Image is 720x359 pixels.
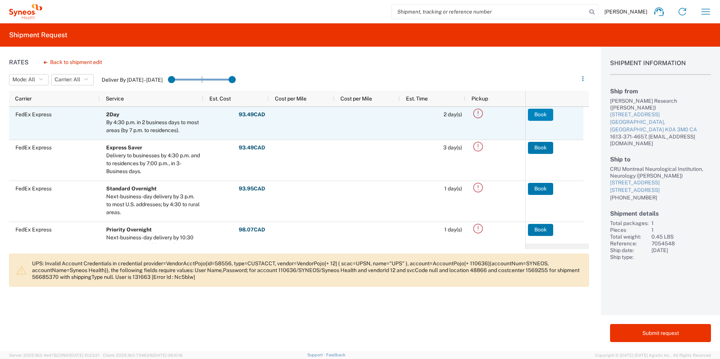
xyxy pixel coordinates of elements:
b: Priority Overnight [106,227,152,233]
div: Pieces [610,227,648,233]
div: 1 [651,220,711,227]
strong: 93.95 CAD [239,185,265,192]
span: FedEx Express [15,145,52,151]
div: Ship type: [610,254,648,260]
button: Book [528,183,553,195]
span: Client: 2025.18.0-7346316 [103,353,183,357]
span: FedEx Express [15,111,52,117]
span: [PERSON_NAME] [604,8,647,15]
div: [STREET_ADDRESS] [610,179,711,187]
div: 1 [651,227,711,233]
span: FedEx Express [15,227,52,233]
button: Carrier: All [51,74,94,85]
span: Est. Cost [209,96,231,102]
div: Next-business-day delivery by 3 p.m. to most U.S. addresses; by 4:30 to rural areas. [106,193,200,216]
span: [DATE] 10:23:21 [70,353,99,357]
div: 0.45 LBS [651,233,711,240]
span: 1 day(s) [444,186,462,192]
span: FedEx Express [15,186,52,192]
b: Standard Overnight [106,186,157,192]
a: Feedback [326,353,345,357]
button: Book [528,109,553,121]
span: 3 day(s) [443,145,462,151]
span: Server: 2025.18.0-4e47823f9d1 [9,353,99,357]
label: Deliver By [DATE] - [DATE] [102,76,163,83]
span: Cost per Mile [340,96,372,102]
div: [STREET_ADDRESS] [610,187,711,194]
span: 2 day(s) [444,111,462,117]
h1: Rates [9,59,29,66]
div: [PHONE_NUMBER] [610,194,711,201]
span: Copyright © [DATE]-[DATE] Agistix Inc., All Rights Reserved [595,352,711,359]
div: Ship date: [610,247,648,254]
span: Carrier [15,96,32,102]
strong: 98.07 CAD [239,226,265,233]
button: Mode: All [9,74,49,85]
button: Submit request [610,324,711,342]
b: Express Saver [106,145,142,151]
div: Delivery to businesses by 4:30 p.m. and to residences by 7:00 p.m., in 3-Business days. [106,152,200,175]
div: Next-business-day delivery by 10:30 a.m. to most U.S. addresses; by noon, 4:30 p.m. or 5 p.m. in ... [106,234,200,265]
button: 93.49CAD [238,142,265,154]
button: 98.07CAD [238,224,265,236]
div: Total packages: [610,220,648,227]
div: [STREET_ADDRESS] [610,111,711,119]
div: Reference: [610,240,648,247]
h1: Shipment Information [610,59,711,75]
span: 1 day(s) [444,227,462,233]
button: 93.49CAD [238,109,265,121]
button: Back to shipment edit [38,56,108,69]
div: 1613-371-4657, [EMAIL_ADDRESS][DOMAIN_NAME] [610,133,711,147]
span: Carrier: All [55,76,80,83]
div: [DATE] [651,247,711,254]
span: Pickup [471,96,488,102]
p: UPS: Invalid Account Credentials in credential provider=VendorAcctPojo{id=58556, type=CUSTACCT, v... [32,260,583,280]
button: Book [528,224,553,236]
input: Shipment, tracking or reference number [392,5,587,19]
span: Est. Time [406,96,428,102]
span: Cost per Mile [275,96,307,102]
div: By 4:30 p.m. in 2 business days to most areas (by 7 p.m. to residences). [106,119,200,134]
button: Book [528,142,553,154]
h2: Shipment Request [9,30,67,40]
h2: Ship to [610,156,711,163]
h2: Shipment details [610,210,711,217]
span: [DATE] 08:10:16 [153,353,183,357]
b: 2Day [106,111,119,117]
a: [STREET_ADDRESS][STREET_ADDRESS] [610,179,711,194]
h2: Ship from [610,88,711,95]
span: Mode: All [12,76,35,83]
span: Service [106,96,124,102]
div: Total weight: [610,233,648,240]
strong: 93.49 CAD [239,144,265,151]
button: 93.95CAD [238,183,265,195]
div: 7054548 [651,240,711,247]
a: [STREET_ADDRESS][GEOGRAPHIC_DATA], [GEOGRAPHIC_DATA] K0A 3M0 CA [610,111,711,133]
div: [PERSON_NAME] Research ([PERSON_NAME]) [610,97,711,111]
strong: 93.49 CAD [239,111,265,118]
a: Support [307,353,326,357]
div: CRU Montreal Neurological Institution, Neurology ([PERSON_NAME]) [610,166,711,179]
div: [GEOGRAPHIC_DATA], [GEOGRAPHIC_DATA] K0A 3M0 CA [610,119,711,133]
